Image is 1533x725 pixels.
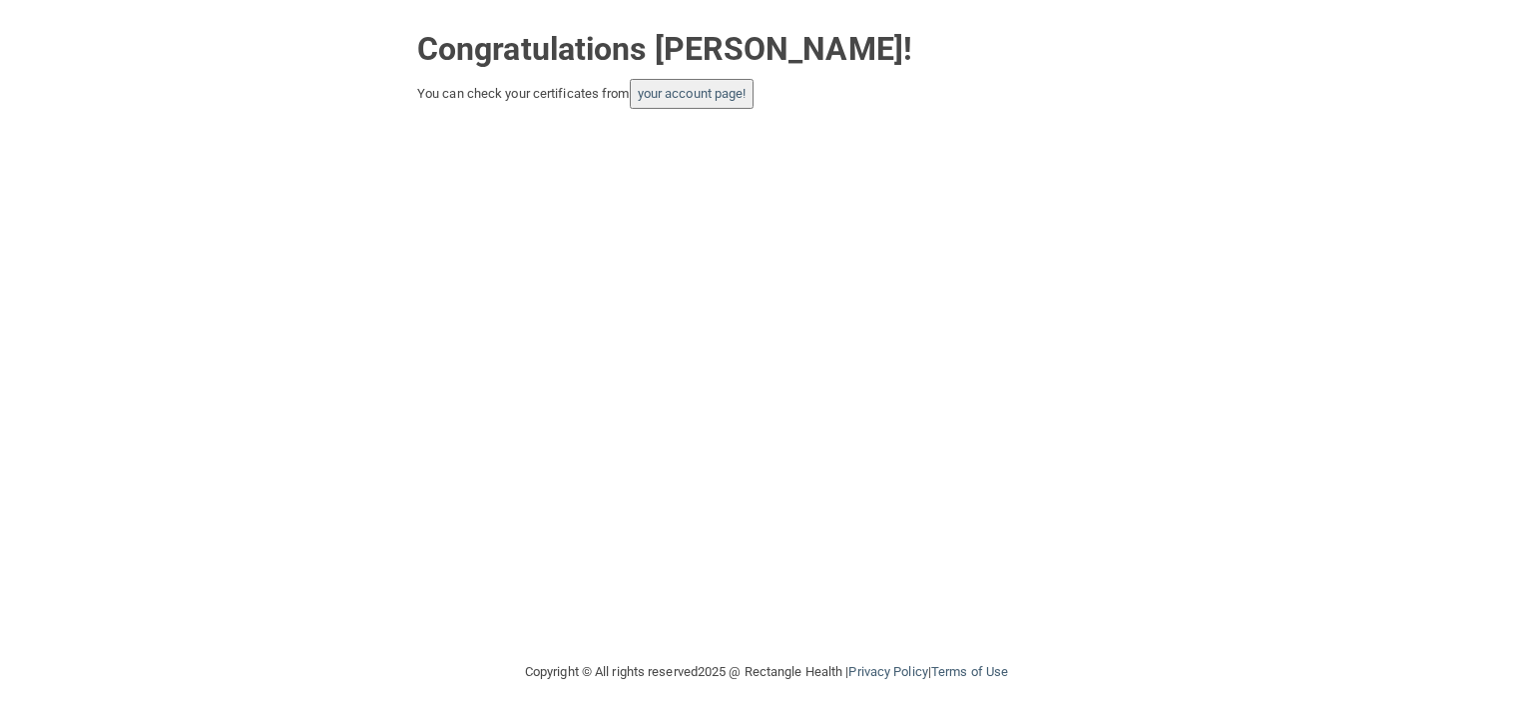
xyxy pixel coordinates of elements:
a: Terms of Use [931,664,1008,679]
strong: Congratulations [PERSON_NAME]! [417,30,912,68]
button: your account page! [630,79,755,109]
div: You can check your certificates from [417,79,1116,109]
a: your account page! [638,86,747,101]
a: Privacy Policy [848,664,927,679]
div: Copyright © All rights reserved 2025 @ Rectangle Health | | [402,640,1131,704]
